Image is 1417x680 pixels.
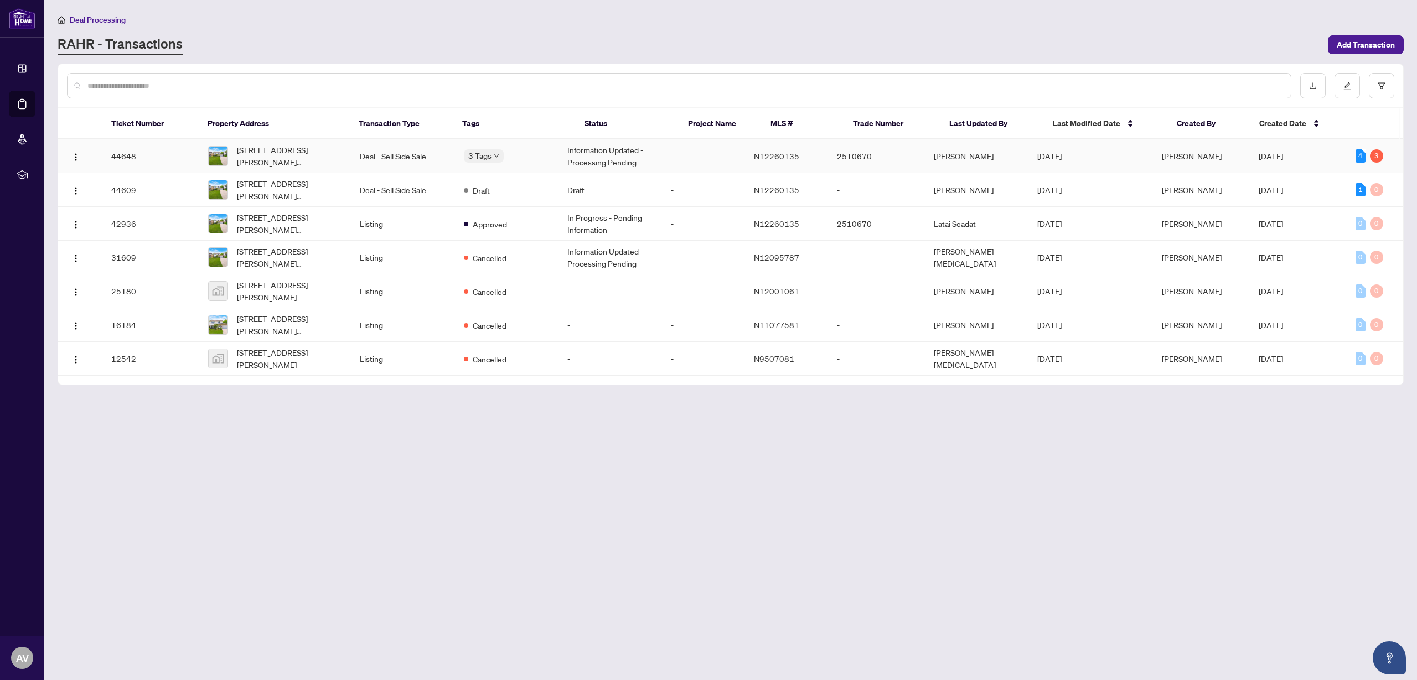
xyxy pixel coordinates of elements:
td: - [828,342,925,376]
div: 0 [1370,251,1383,264]
span: Last Modified Date [1053,117,1120,129]
button: Logo [67,181,85,199]
td: [PERSON_NAME] [925,139,1028,173]
span: [DATE] [1259,151,1283,161]
td: Listing [351,342,454,376]
div: 0 [1370,284,1383,298]
span: AV [16,650,29,666]
button: Logo [67,248,85,266]
span: N12260135 [754,219,799,229]
span: N12001061 [754,286,799,296]
span: [STREET_ADDRESS][PERSON_NAME][PERSON_NAME] [237,245,343,269]
div: 0 [1356,318,1366,331]
td: In Progress - Pending Information [558,207,662,241]
span: Cancelled [473,319,506,331]
td: 12542 [102,342,199,376]
td: 42936 [102,207,199,241]
th: Status [576,108,679,139]
span: down [494,153,499,159]
img: Logo [71,254,80,263]
td: 2510670 [828,207,925,241]
span: [DATE] [1259,219,1283,229]
span: 3 Tags [468,149,492,162]
td: 44609 [102,173,199,207]
div: 4 [1356,149,1366,163]
div: 3 [1370,149,1383,163]
span: Draft [473,184,490,196]
td: Deal - Sell Side Sale [351,139,454,173]
td: - [662,308,745,342]
span: home [58,16,65,24]
td: Draft [558,173,662,207]
img: logo [9,8,35,29]
div: 0 [1370,217,1383,230]
div: 0 [1356,217,1366,230]
td: 44648 [102,139,199,173]
span: [DATE] [1259,320,1283,330]
span: [DATE] [1037,219,1062,229]
span: [PERSON_NAME] [1162,185,1222,195]
a: RAHR - Transactions [58,35,183,55]
button: download [1300,73,1326,98]
span: [PERSON_NAME] [1162,320,1222,330]
img: Logo [71,288,80,297]
button: filter [1369,73,1394,98]
td: - [828,173,925,207]
img: thumbnail-img [209,248,227,267]
button: Add Transaction [1328,35,1404,54]
img: Logo [71,355,80,364]
span: [DATE] [1037,151,1062,161]
td: - [662,342,745,376]
img: Logo [71,186,80,195]
button: Logo [67,282,85,300]
th: Project Name [679,108,762,139]
th: Property Address [199,108,350,139]
td: - [662,139,745,173]
span: [PERSON_NAME] [1162,286,1222,296]
span: [DATE] [1037,185,1062,195]
span: [DATE] [1259,354,1283,364]
div: 0 [1370,352,1383,365]
span: N12095787 [754,252,799,262]
span: N12260135 [754,151,799,161]
span: [DATE] [1037,354,1062,364]
th: Ticket Number [102,108,199,139]
span: [STREET_ADDRESS][PERSON_NAME] [237,279,343,303]
span: [DATE] [1037,320,1062,330]
th: Trade Number [844,108,940,139]
th: Last Modified Date [1044,108,1168,139]
span: download [1309,82,1317,90]
td: - [662,274,745,308]
span: [STREET_ADDRESS][PERSON_NAME][PERSON_NAME] [237,313,343,337]
td: [PERSON_NAME][MEDICAL_DATA] [925,342,1028,376]
span: [DATE] [1259,185,1283,195]
div: 0 [1356,284,1366,298]
span: N12260135 [754,185,799,195]
img: thumbnail-img [209,180,227,199]
button: Open asap [1373,641,1406,674]
td: - [558,308,662,342]
td: - [662,207,745,241]
th: Created Date [1250,108,1347,139]
span: Approved [473,218,507,230]
td: 2510670 [828,139,925,173]
span: [DATE] [1037,286,1062,296]
button: Logo [67,215,85,232]
span: [PERSON_NAME] [1162,252,1222,262]
td: Listing [351,241,454,274]
img: thumbnail-img [209,349,227,368]
td: - [828,241,925,274]
span: [STREET_ADDRESS][PERSON_NAME][PERSON_NAME] [237,178,343,202]
td: - [662,173,745,207]
div: 0 [1370,318,1383,331]
span: [DATE] [1259,286,1283,296]
div: 0 [1370,183,1383,196]
td: 31609 [102,241,199,274]
button: Logo [67,147,85,165]
div: 1 [1356,183,1366,196]
td: - [828,274,925,308]
span: Deal Processing [70,15,126,25]
span: N9507081 [754,354,794,364]
span: [STREET_ADDRESS][PERSON_NAME][PERSON_NAME] [237,211,343,236]
div: 0 [1356,352,1366,365]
